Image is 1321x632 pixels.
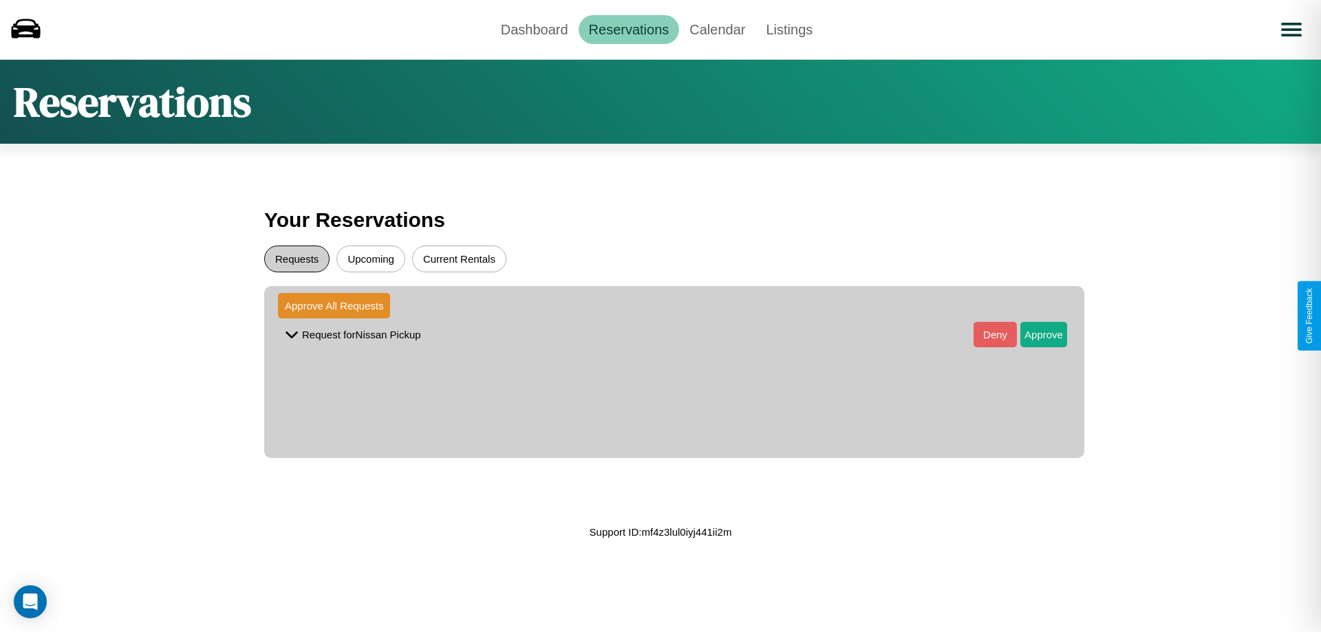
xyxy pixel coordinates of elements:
div: Open Intercom Messenger [14,585,47,618]
a: Dashboard [491,15,579,44]
h1: Reservations [14,74,251,130]
button: Approve All Requests [278,293,390,318]
p: Request for Nissan Pickup [302,325,421,344]
h3: Your Reservations [264,201,1057,239]
a: Listings [755,15,823,44]
a: Calendar [679,15,755,44]
button: Upcoming [336,246,405,272]
button: Current Rentals [412,246,506,272]
div: Give Feedback [1304,288,1314,344]
button: Deny [974,322,1017,347]
button: Requests [264,246,330,272]
button: Open menu [1272,10,1311,49]
a: Reservations [579,15,680,44]
button: Approve [1020,322,1067,347]
p: Support ID: mf4z3lul0iyj441ii2m [590,523,732,541]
